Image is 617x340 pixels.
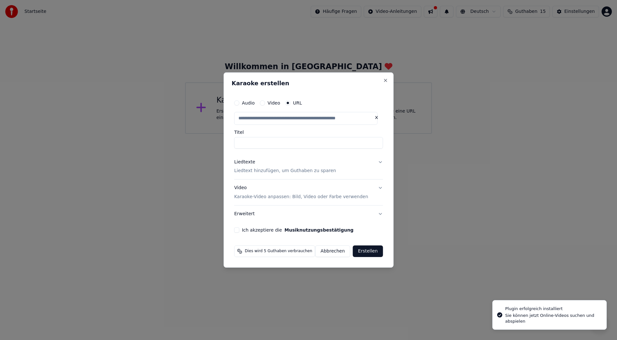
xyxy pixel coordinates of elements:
[234,206,383,222] button: Erweitert
[234,168,336,174] p: Liedtext hinzufügen, um Guthaben zu sparen
[232,80,386,86] h2: Karaoke erstellen
[234,180,383,206] button: VideoKaraoke-Video anpassen: Bild, Video oder Farbe verwenden
[234,185,368,200] div: Video
[267,101,280,105] label: Video
[234,194,368,200] p: Karaoke-Video anpassen: Bild, Video oder Farbe verwenden
[315,245,350,257] button: Abbrechen
[284,228,353,232] button: Ich akzeptiere die
[353,245,383,257] button: Erstellen
[234,159,255,165] div: Liedtexte
[245,249,312,254] span: Dies wird 5 Guthaben verbrauchen
[234,154,383,179] button: LiedtexteLiedtext hinzufügen, um Guthaben zu sparen
[234,130,383,134] label: Titel
[242,228,353,232] label: Ich akzeptiere die
[293,101,302,105] label: URL
[242,101,255,105] label: Audio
